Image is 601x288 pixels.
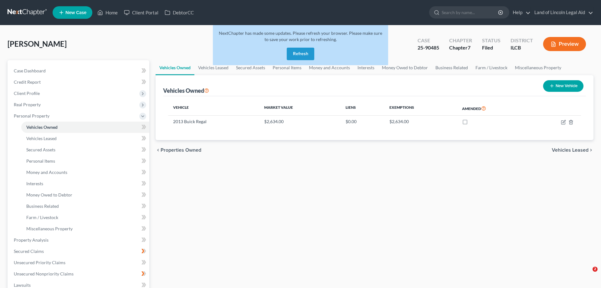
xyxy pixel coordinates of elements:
span: Credit Report [14,79,41,85]
i: chevron_right [588,148,593,153]
a: DebtorCC [162,7,197,18]
a: Vehicles Leased [21,133,149,144]
span: Properties Owned [161,148,201,153]
span: Secured Assets [26,147,55,152]
span: Property Analysis [14,237,49,243]
a: Farm / Livestock [21,212,149,223]
a: Money Owed to Debtor [21,189,149,201]
th: Market Value [259,101,341,116]
span: Business Related [26,203,59,209]
th: Liens [341,101,384,116]
div: Chapter [449,37,472,44]
span: Vehicles Leased [26,136,57,141]
a: Home [94,7,121,18]
a: Property Analysis [9,234,149,246]
span: Vehicles Leased [552,148,588,153]
button: Vehicles Leased chevron_right [552,148,593,153]
span: Secured Claims [14,249,44,254]
a: Personal Items [21,155,149,167]
span: 7 [468,45,470,50]
a: Vehicles Leased [194,60,232,75]
a: Unsecured Nonpriority Claims [9,268,149,280]
a: Money and Accounts [21,167,149,178]
a: Vehicles Owned [156,60,194,75]
div: District [511,37,533,44]
span: Client Profile [14,91,40,96]
span: Miscellaneous Property [26,226,73,231]
a: Secured Claims [9,246,149,257]
a: Miscellaneous Property [511,60,565,75]
span: Money Owed to Debtor [26,192,72,197]
a: Business Related [21,201,149,212]
span: NextChapter has made some updates. Please refresh your browser. Please make sure to save your wor... [219,30,382,42]
th: Vehicle [168,101,259,116]
div: Chapter [449,44,472,51]
a: Miscellaneous Property [21,223,149,234]
a: Interests [21,178,149,189]
span: Case Dashboard [14,68,46,73]
span: Farm / Livestock [26,215,58,220]
iframe: Intercom live chat [580,267,595,282]
a: Secured Assets [21,144,149,155]
span: 2 [593,267,598,272]
td: $0.00 [341,116,384,128]
span: Lawsuits [14,282,31,288]
span: Personal Property [14,113,49,118]
button: chevron_left Properties Owned [156,148,201,153]
div: Case [418,37,439,44]
span: Unsecured Priority Claims [14,260,65,265]
div: Vehicles Owned [163,87,209,94]
a: Help [510,7,531,18]
span: Real Property [14,102,41,107]
a: Land of Lincoln Legal Aid [531,7,593,18]
td: 2013 Buick Regal [168,116,259,128]
a: Business Related [432,60,472,75]
span: Vehicles Owned [26,124,58,130]
a: Client Portal [121,7,162,18]
div: ILCB [511,44,533,51]
button: Refresh [287,48,314,60]
a: Credit Report [9,76,149,88]
td: $2,634.00 [384,116,457,128]
a: Vehicles Owned [21,122,149,133]
a: Money Owed to Debtor [378,60,432,75]
div: Filed [482,44,501,51]
div: 25-90485 [418,44,439,51]
span: [PERSON_NAME] [8,39,67,48]
span: Unsecured Nonpriority Claims [14,271,74,276]
span: Money and Accounts [26,170,67,175]
button: New Vehicle [543,80,583,92]
a: Case Dashboard [9,65,149,76]
i: chevron_left [156,148,161,153]
span: Personal Items [26,158,55,164]
a: Farm / Livestock [472,60,511,75]
th: Amended [457,101,528,116]
span: New Case [65,10,86,15]
button: Preview [543,37,586,51]
th: Exemptions [384,101,457,116]
input: Search by name... [442,7,499,18]
a: Unsecured Priority Claims [9,257,149,268]
div: Status [482,37,501,44]
td: $2,634.00 [259,116,341,128]
span: Interests [26,181,43,186]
